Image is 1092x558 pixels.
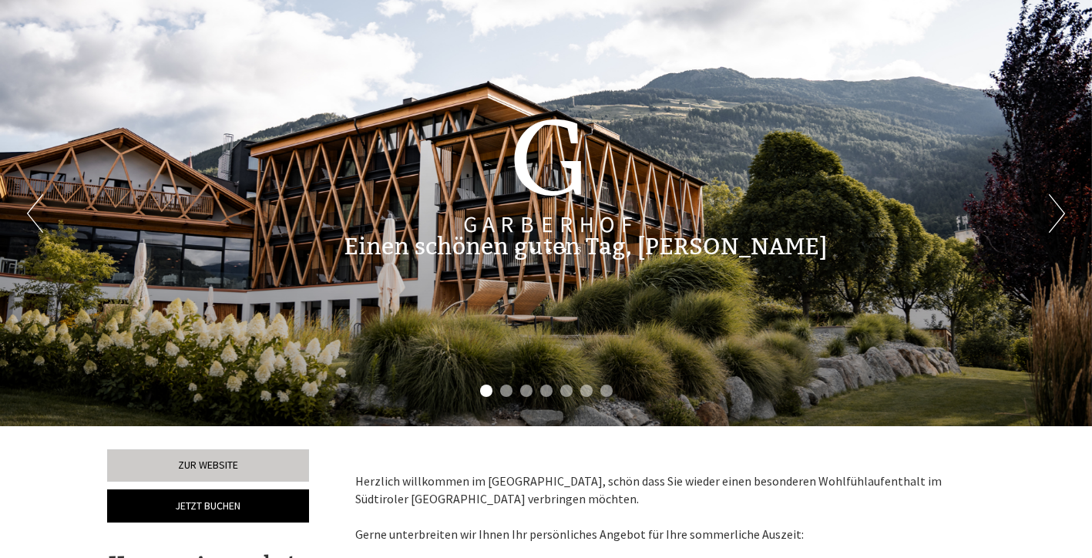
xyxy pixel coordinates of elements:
button: Next [1049,194,1065,233]
button: Previous [27,194,43,233]
a: Zur Website [107,449,310,482]
p: Herzlich willkommen im [GEOGRAPHIC_DATA], schön dass Sie wieder einen besonderen Wohlfühlaufentha... [355,472,963,543]
a: Jetzt buchen [107,489,310,523]
h1: Einen schönen guten Tag, [PERSON_NAME] [344,234,827,260]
